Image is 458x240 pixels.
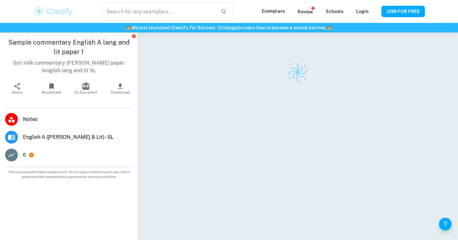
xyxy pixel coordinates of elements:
[3,170,135,179] span: This is an example of past student work. Do not copy or submit as your own. Use to understand the...
[5,59,132,74] p: Got milk commentary [PERSON_NAME] paper 1english lang and lit SL
[5,38,132,57] h1: Sample commentary English A lang and lit paper 1
[103,80,137,97] button: Download
[126,25,132,30] span: 🏫
[1,24,457,31] h6: We just launched Clastify for Schools. Click to learn how to become a school partner.
[439,218,452,230] button: Help and Feedback
[356,9,369,14] a: Login
[111,90,130,95] span: Download
[42,90,61,95] span: Bookmark
[298,8,313,15] p: Review
[23,133,132,141] span: English A ([PERSON_NAME] & Lit) - SL
[102,3,216,20] input: Search for any exemplars...
[262,8,285,15] p: Exemplars
[228,25,238,30] a: here
[327,25,332,30] span: 🏫
[131,34,136,39] button: Report issue
[74,90,97,95] span: AI Assistant
[12,90,23,95] span: Share
[381,6,425,17] button: JOIN FOR FREE
[23,151,26,159] p: 6
[326,9,343,14] a: Schools
[23,116,132,123] span: Notes
[69,80,103,97] button: AI Assistant
[286,61,309,84] img: Clastify logo
[33,5,73,18] img: Clastify logo
[34,80,69,97] button: Bookmark
[82,83,89,90] img: AI Assistant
